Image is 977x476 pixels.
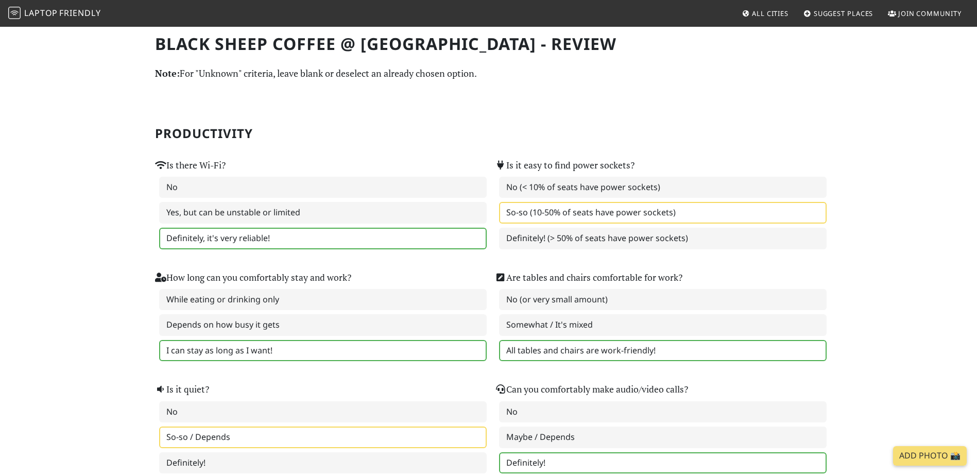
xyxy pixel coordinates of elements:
a: Suggest Places [799,4,878,23]
h2: Productivity [155,126,822,141]
label: Definitely! [499,452,827,474]
label: Is it quiet? [155,382,209,397]
label: I can stay as long as I want! [159,340,487,362]
label: No [159,401,487,423]
label: No (< 10% of seats have power sockets) [499,177,827,198]
label: Definitely, it's very reliable! [159,228,487,249]
p: For "Unknown" criteria, leave blank or deselect an already chosen option. [155,66,822,81]
label: Is there Wi-Fi? [155,158,226,173]
label: While eating or drinking only [159,289,487,311]
span: Suggest Places [814,9,873,18]
label: Depends on how busy it gets [159,314,487,336]
span: Friendly [59,7,100,19]
label: Are tables and chairs comfortable for work? [495,270,682,285]
label: How long can you comfortably stay and work? [155,270,351,285]
label: So-so (10-50% of seats have power sockets) [499,202,827,224]
label: Yes, but can be unstable or limited [159,202,487,224]
label: Can you comfortably make audio/video calls? [495,382,688,397]
label: No [499,401,827,423]
span: Laptop [24,7,58,19]
label: So-so / Depends [159,427,487,448]
label: No (or very small amount) [499,289,827,311]
label: No [159,177,487,198]
span: Join Community [898,9,962,18]
a: Add Photo 📸 [893,446,967,466]
span: All Cities [752,9,789,18]
label: All tables and chairs are work-friendly! [499,340,827,362]
label: Somewhat / It's mixed [499,314,827,336]
img: LaptopFriendly [8,7,21,19]
a: All Cities [738,4,793,23]
a: LaptopFriendly LaptopFriendly [8,5,101,23]
label: Maybe / Depends [499,427,827,448]
a: Join Community [884,4,966,23]
strong: Note: [155,67,180,79]
label: Definitely! (> 50% of seats have power sockets) [499,228,827,249]
label: Is it easy to find power sockets? [495,158,635,173]
label: Definitely! [159,452,487,474]
h1: Black Sheep Coffee @ [GEOGRAPHIC_DATA] - Review [155,34,822,54]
